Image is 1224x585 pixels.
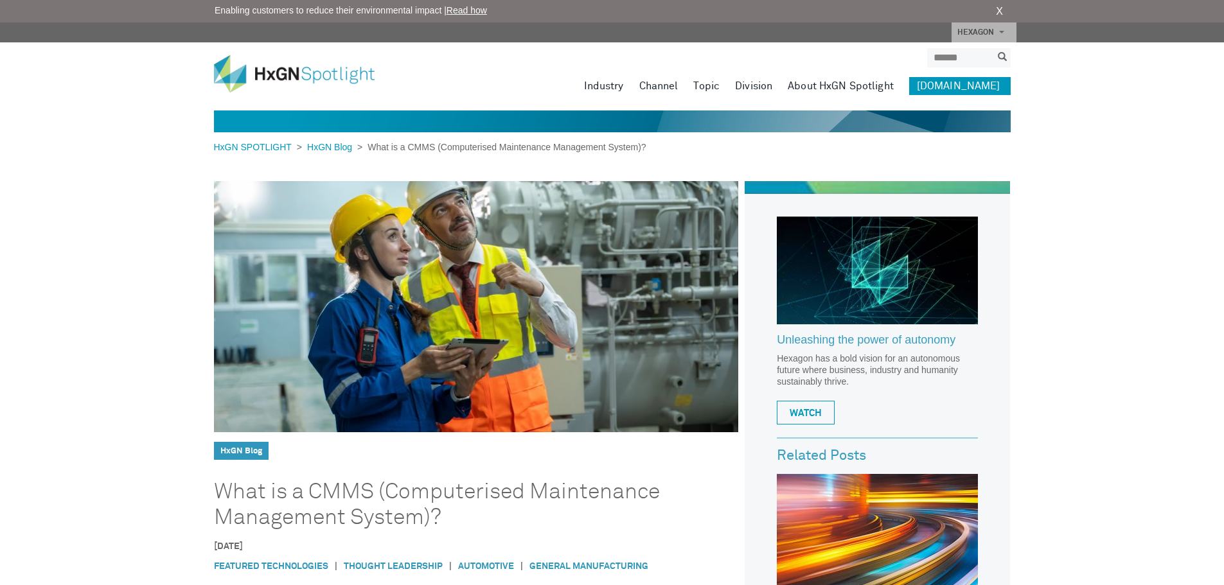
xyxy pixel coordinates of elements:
a: [DOMAIN_NAME] [909,77,1011,95]
span: | [328,560,344,573]
a: WATCH [777,401,835,424]
a: HxGN Blog [302,142,357,152]
a: Industry [584,77,624,95]
span: | [514,560,529,573]
a: Unleashing the power of autonomy [777,334,978,353]
a: HEXAGON [952,22,1016,42]
a: Topic [693,77,720,95]
span: What is a CMMS (Computerised Maintenance Management System)? [362,142,646,152]
span: | [443,560,458,573]
span: Enabling customers to reduce their environmental impact | [215,4,487,17]
a: General manufacturing [529,562,648,571]
a: Automotive [458,562,514,571]
div: > > [214,141,646,154]
a: HxGN Blog [220,447,262,455]
a: X [996,4,1003,19]
img: Hexagon_CorpVideo_Pod_RR_2.jpg [777,216,978,324]
a: Division [735,77,772,95]
img: What is a CMMS (Computerised Maintenance Management System)? [214,181,739,432]
time: [DATE] [214,542,243,551]
a: Featured Technologies [214,562,328,571]
a: HxGN SPOTLIGHT [214,142,297,152]
a: Read how [447,5,487,15]
p: Hexagon has a bold vision for an autonomous future where business, industry and humanity sustaina... [777,353,978,387]
h3: Related Posts [777,448,978,464]
img: HxGN Spotlight [214,55,394,92]
h1: What is a CMMS (Computerised Maintenance Management System)? [214,479,702,530]
a: About HxGN Spotlight [788,77,894,95]
a: Thought Leadership [344,562,443,571]
a: Channel [639,77,679,95]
